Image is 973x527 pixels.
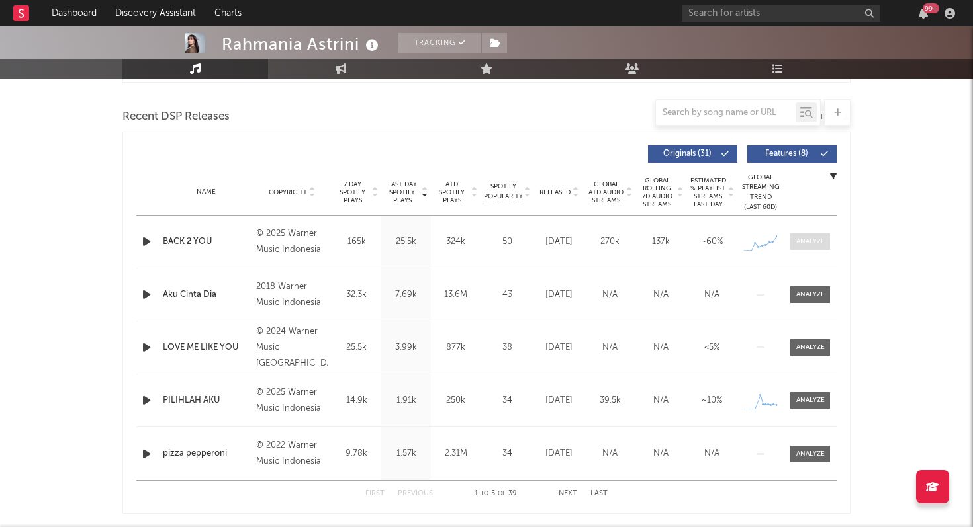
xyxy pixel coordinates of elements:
[588,341,632,354] div: N/A
[385,447,428,460] div: 1.57k
[539,188,571,196] span: Released
[690,288,734,302] div: N/A
[256,226,328,258] div: © 2025 Warner Music Indonesia
[269,188,307,196] span: Copyright
[756,150,817,158] span: Features ( 8 )
[335,447,378,460] div: 9.78k
[923,3,939,13] div: 99 +
[434,235,477,249] div: 324k
[163,341,250,354] a: LOVE ME LIKE YOU
[690,447,734,460] div: N/A
[163,187,250,197] div: Name
[537,341,581,354] div: [DATE]
[256,279,328,311] div: 2018 Warner Music Indonesia
[657,150,718,158] span: Originals ( 31 )
[639,394,683,407] div: N/A
[163,235,250,249] a: BACK 2 YOU
[588,235,632,249] div: 270k
[590,490,608,497] button: Last
[690,394,734,407] div: ~ 10 %
[434,181,469,204] span: ATD Spotify Plays
[747,145,837,163] button: Features(8)
[434,341,477,354] div: 877k
[222,33,382,55] div: Rahmania Astrini
[741,173,780,212] div: Global Streaming Trend (Last 60D)
[434,447,477,460] div: 2.31M
[639,235,683,249] div: 137k
[690,177,726,208] span: Estimated % Playlist Streams Last Day
[385,341,428,354] div: 3.99k
[537,235,581,249] div: [DATE]
[484,182,523,202] span: Spotify Popularity
[481,491,488,497] span: to
[639,341,683,354] div: N/A
[484,288,530,302] div: 43
[484,235,530,249] div: 50
[335,341,378,354] div: 25.5k
[434,288,477,302] div: 13.6M
[385,394,428,407] div: 1.91k
[398,490,433,497] button: Previous
[537,288,581,302] div: [DATE]
[459,486,532,502] div: 1 5 39
[335,235,378,249] div: 165k
[256,385,328,417] div: © 2025 Warner Music Indonesia
[588,447,632,460] div: N/A
[256,324,328,372] div: © 2024 Warner Music [GEOGRAPHIC_DATA]
[385,235,428,249] div: 25.5k
[484,341,530,354] div: 38
[648,145,737,163] button: Originals(31)
[163,288,250,302] a: Aku Cinta Dia
[335,394,378,407] div: 14.9k
[385,181,420,204] span: Last Day Spotify Plays
[639,177,675,208] span: Global Rolling 7D Audio Streams
[588,181,624,204] span: Global ATD Audio Streams
[484,447,530,460] div: 34
[559,490,577,497] button: Next
[639,288,683,302] div: N/A
[919,8,928,19] button: 99+
[682,5,880,22] input: Search for artists
[434,394,477,407] div: 250k
[498,491,506,497] span: of
[256,438,328,469] div: © 2022 Warner Music Indonesia
[163,447,250,460] a: pizza pepperoni
[537,394,581,407] div: [DATE]
[335,288,378,302] div: 32.3k
[588,288,632,302] div: N/A
[365,490,385,497] button: First
[163,394,250,407] a: PILIHLAH AKU
[537,447,581,460] div: [DATE]
[690,341,734,354] div: <5%
[385,288,428,302] div: 7.69k
[588,394,632,407] div: 39.5k
[690,235,734,249] div: ~ 60 %
[335,181,370,204] span: 7 Day Spotify Plays
[398,33,481,53] button: Tracking
[639,447,683,460] div: N/A
[656,108,796,118] input: Search by song name or URL
[484,394,530,407] div: 34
